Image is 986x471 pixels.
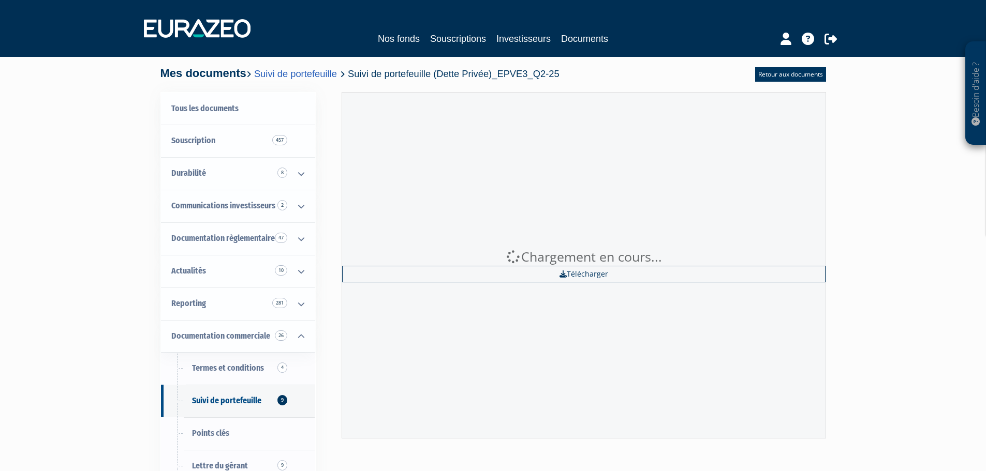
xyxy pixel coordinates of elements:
span: Documentation commerciale [171,331,270,341]
span: Durabilité [171,168,206,178]
span: 4 [277,362,287,373]
span: Suivi de portefeuille (Dette Privée)_EPVE3_Q2-25 [348,68,560,79]
a: Télécharger [342,266,826,282]
span: 9 [277,460,287,470]
a: Souscription457 [161,125,315,157]
p: Besoin d'aide ? [970,47,982,140]
div: Chargement en cours... [342,248,826,266]
a: Retour aux documents [755,67,826,82]
span: Points clés [192,428,229,438]
span: Lettre du gérant [192,461,248,470]
span: Documentation règlementaire [171,233,275,243]
a: Actualités 10 [161,255,315,287]
span: 8 [277,168,287,178]
a: Tous les documents [161,93,315,125]
h4: Mes documents [160,67,560,80]
span: 9 [277,395,287,405]
a: Points clés [161,417,315,450]
span: 457 [272,135,287,145]
a: Documents [561,32,608,46]
a: Documentation commerciale 26 [161,320,315,353]
span: 26 [275,330,287,341]
a: Termes et conditions4 [161,352,315,385]
a: Suivi de portefeuille [254,68,337,79]
span: Actualités [171,266,206,276]
a: Communications investisseurs 2 [161,190,315,222]
span: Termes et conditions [192,363,264,373]
span: 2 [277,200,287,210]
a: Nos fonds [378,32,420,46]
a: Documentation règlementaire 47 [161,222,315,255]
span: Communications investisseurs [171,201,275,210]
span: 281 [272,298,287,308]
a: Reporting 281 [161,287,315,320]
img: 1732889491-logotype_eurazeo_blanc_rvb.png [144,19,251,38]
a: Durabilité 8 [161,157,315,190]
span: 10 [275,265,287,276]
span: Suivi de portefeuille [192,396,261,405]
a: Investisseurs [496,32,551,46]
span: Souscription [171,135,215,145]
span: 47 [275,233,287,243]
a: Suivi de portefeuille9 [161,385,315,417]
span: Reporting [171,298,206,308]
a: Souscriptions [430,32,486,46]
